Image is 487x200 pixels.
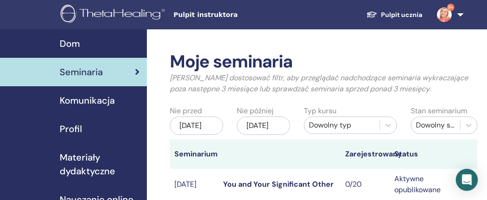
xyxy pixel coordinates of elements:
label: Typ kursu [304,106,336,117]
th: Zarejestrowany [341,139,389,169]
span: Materiały dydaktyczne [60,150,140,178]
label: Stan seminarium [411,106,467,117]
h2: Moje seminaria [170,51,477,72]
span: Pulpit instruktora [174,10,311,20]
img: logo.png [61,5,168,25]
th: Seminarium [170,139,218,169]
span: 9+ [447,4,454,11]
td: 0/20 [341,169,389,200]
span: Dom [60,37,80,50]
td: [DATE] [170,169,218,200]
div: Open Intercom Messenger [456,169,478,191]
p: [PERSON_NAME] dostosować filtr, aby przeglądać nadchodzące seminaria wykraczające poza następne 3... [170,72,477,94]
span: Seminaria [60,65,103,79]
th: Status [390,139,463,169]
img: graduation-cap-white.svg [366,11,377,18]
label: Nie później [237,106,274,117]
label: Nie przed [170,106,202,117]
a: Pulpit ucznia [359,6,430,23]
span: Komunikacja [60,94,115,107]
img: default.jpg [437,7,452,22]
a: You and Your Significant Other [223,179,334,189]
div: [DATE] [170,117,223,135]
div: Dowolny stan [416,120,455,131]
td: Aktywne opublikowane [390,169,463,200]
span: Profil [60,122,82,136]
div: [DATE] [237,117,290,135]
div: Dowolny typ [309,120,375,131]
